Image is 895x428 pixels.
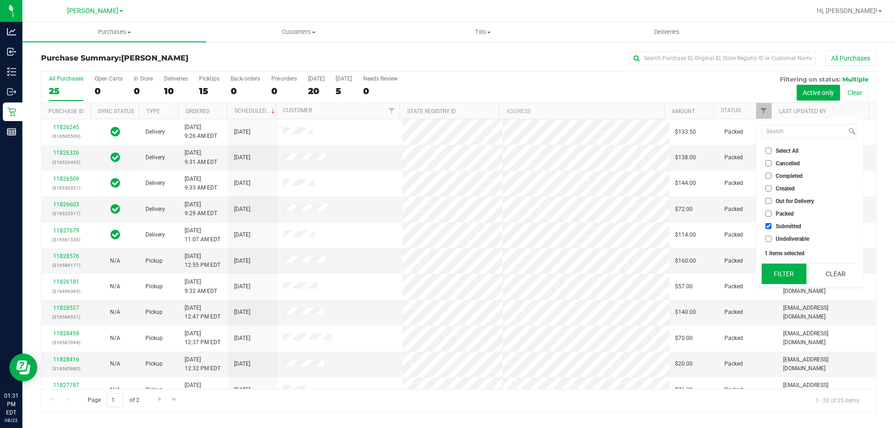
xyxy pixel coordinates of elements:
a: Amount [672,108,695,115]
div: 10 [164,86,188,96]
span: Tills [391,28,574,36]
span: Packed [724,308,743,317]
span: Hi, [PERSON_NAME]! [817,7,877,14]
input: Undeliverable [765,236,771,242]
input: Packed [765,211,771,217]
span: Packed [724,282,743,291]
div: [DATE] [336,75,352,82]
inline-svg: Analytics [7,27,16,36]
button: N/A [110,334,120,343]
a: Scheduled [234,108,277,114]
span: $138.00 [675,153,696,162]
input: Completed [765,173,771,179]
span: [DATE] 11:36 AM EDT [185,381,220,399]
span: Pickup [145,308,163,317]
a: 11826181 [53,279,79,285]
span: Filtering on status: [780,75,840,83]
input: Select All [765,148,771,154]
div: Open Carts [95,75,123,82]
p: 08/22 [4,417,18,424]
span: Delivery [145,205,165,214]
span: [DATE] [234,282,250,291]
span: Packed [724,153,743,162]
span: Packed [724,386,743,394]
a: Status [721,107,741,114]
span: $140.00 [675,308,696,317]
button: N/A [110,386,120,394]
span: [DATE] 9:26 AM EDT [185,123,217,141]
th: Address [499,103,664,119]
span: [DATE] [234,386,250,394]
div: 25 [49,86,83,96]
div: 0 [95,86,123,96]
span: Undeliverable [776,236,809,242]
span: [EMAIL_ADDRESS][DOMAIN_NAME] [783,304,870,321]
p: (316588551) [47,313,85,321]
a: Type [146,108,160,115]
span: Not Applicable [110,360,120,367]
span: Not Applicable [110,309,120,315]
a: 11828527 [53,305,79,311]
span: Purchases [22,28,207,36]
input: Submitted [765,223,771,229]
a: 11826509 [53,176,79,182]
span: Packed [724,205,743,214]
span: [DATE] 12:55 PM EDT [185,252,220,270]
span: Pickup [145,386,163,394]
a: Purchase ID [48,108,84,115]
div: In Store [134,75,153,82]
span: [DATE] 11:07 AM EDT [185,226,220,244]
span: Select All [776,148,799,154]
span: $57.00 [675,282,693,291]
span: In Sync [110,177,120,190]
iframe: Resource center [9,353,37,381]
span: [DATE] [234,128,250,136]
input: Out for Delivery [765,198,771,204]
span: Multiple [842,75,868,83]
button: Clear [813,264,858,284]
a: Deliveries [575,22,759,42]
span: Not Applicable [110,387,120,393]
a: Filter [756,103,771,119]
input: Cancelled [765,160,771,166]
span: [EMAIL_ADDRESS][DOMAIN_NAME] [783,355,870,373]
a: 11828576 [53,253,79,259]
span: [DATE] 9:29 AM EDT [185,200,217,218]
span: [DATE] [234,257,250,265]
input: Search [762,125,847,138]
span: [DATE] [234,308,250,317]
span: [DATE] 9:31 AM EDT [185,149,217,166]
span: Delivery [145,128,165,136]
p: (316530321) [47,183,85,192]
div: 0 [271,86,297,96]
button: N/A [110,282,120,291]
div: Pre-orders [271,75,297,82]
span: Out for Delivery [776,198,814,204]
span: Delivery [145,231,165,239]
div: 0 [134,86,153,96]
span: Submitted [776,224,801,229]
span: Packed [724,231,743,239]
div: [DATE] [308,75,324,82]
span: In Sync [110,125,120,138]
span: [PERSON_NAME] [67,7,118,15]
a: 11827679 [53,227,79,234]
span: $144.00 [675,179,696,188]
span: [DATE] [234,334,250,343]
div: 0 [363,86,398,96]
a: 11828459 [53,330,79,337]
span: Not Applicable [110,258,120,264]
p: (316532917) [47,209,85,218]
div: 15 [199,86,220,96]
span: [DATE] 12:37 PM EDT [185,329,220,347]
span: [DATE] [234,231,250,239]
button: Filter [762,264,806,284]
div: PickUps [199,75,220,82]
div: All Purchases [49,75,83,82]
span: Packed [724,257,743,265]
a: Tills [391,22,575,42]
p: (316561535) [47,235,85,244]
button: All Purchases [825,50,876,66]
p: (316496364) [47,287,85,296]
div: 1 items selected [764,250,855,257]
